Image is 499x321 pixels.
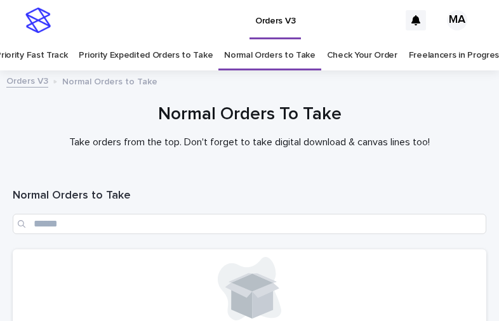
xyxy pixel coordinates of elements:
[6,73,48,88] a: Orders V3
[224,41,316,70] a: Normal Orders to Take
[13,214,486,234] input: Search
[13,103,486,126] h1: Normal Orders To Take
[447,10,467,30] div: MA
[25,8,51,33] img: stacker-logo-s-only.png
[79,41,213,70] a: Priority Expedited Orders to Take
[62,74,157,88] p: Normal Orders to Take
[327,41,397,70] a: Check Your Order
[13,188,486,204] h1: Normal Orders to Take
[13,136,486,148] p: Take orders from the top. Don't forget to take digital download & canvas lines too!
